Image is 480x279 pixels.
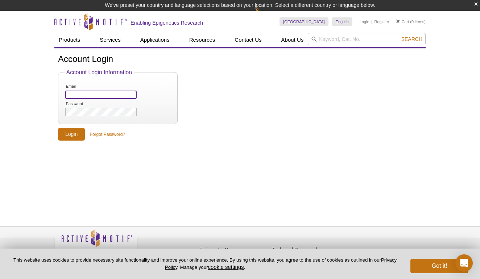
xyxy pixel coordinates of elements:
a: Services [95,33,125,47]
input: Keyword, Cat. No. [308,33,426,45]
a: [GEOGRAPHIC_DATA] [280,17,328,26]
a: Resources [185,33,220,47]
a: English [332,17,352,26]
li: | [371,17,372,26]
a: Login [360,19,369,24]
a: Cart [396,19,409,24]
div: Open Intercom Messenger [455,254,473,272]
legend: Account Login Information [65,69,134,76]
a: Privacy Policy [165,257,397,270]
a: Register [374,19,389,24]
p: This website uses cookies to provide necessary site functionality and improve your online experie... [12,257,398,271]
h2: Enabling Epigenetics Research [131,20,203,26]
button: Got it! [410,259,468,273]
img: Active Motif, [54,227,138,256]
input: Login [58,128,85,141]
h1: Account Login [58,54,422,65]
button: Search [399,36,425,42]
label: Email [65,84,102,89]
table: Click to Verify - This site chose Symantec SSL for secure e-commerce and confidential communicati... [344,240,399,255]
a: Contact Us [230,33,266,47]
label: Password [65,101,102,106]
li: (0 items) [396,17,426,26]
img: Change Here [255,5,274,22]
span: Search [401,36,422,42]
h4: Technical Downloads [272,247,341,253]
a: About Us [277,33,308,47]
a: Privacy Policy [141,246,170,257]
button: cookie settings [208,264,244,270]
a: Forgot Password? [90,131,125,138]
h4: Epigenetic News [199,247,268,253]
a: Applications [136,33,174,47]
img: Your Cart [396,20,400,23]
a: Products [54,33,84,47]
